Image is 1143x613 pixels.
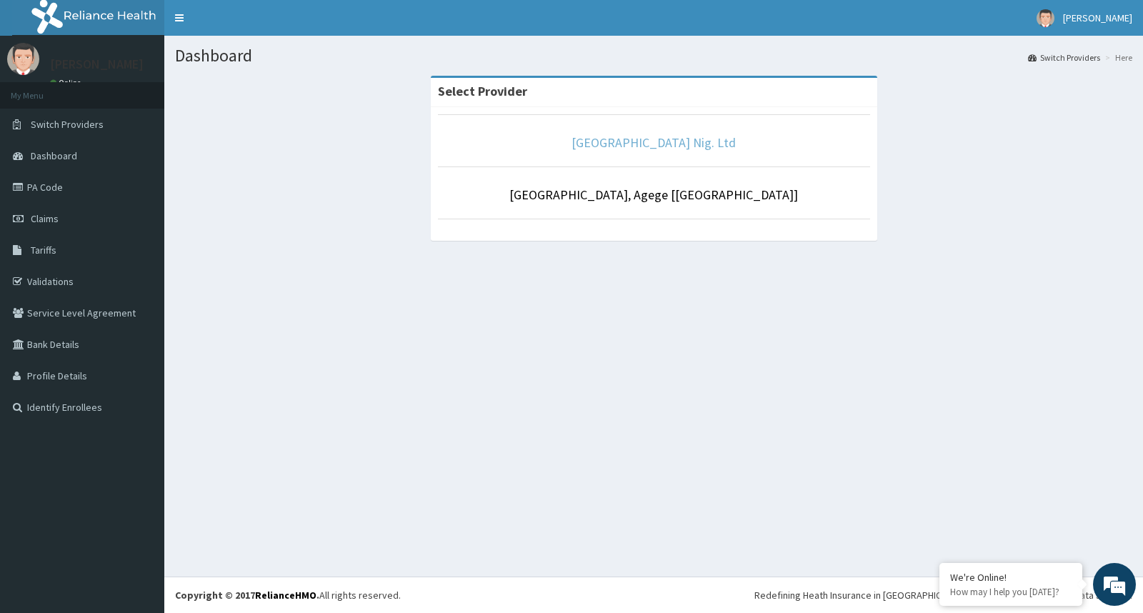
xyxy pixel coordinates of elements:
[1102,51,1132,64] li: Here
[50,78,84,88] a: Online
[175,589,319,602] strong: Copyright © 2017 .
[571,134,736,151] a: [GEOGRAPHIC_DATA] Nig. Ltd
[1037,9,1054,27] img: User Image
[50,58,144,71] p: [PERSON_NAME]
[175,46,1132,65] h1: Dashboard
[164,577,1143,613] footer: All rights reserved.
[255,589,316,602] a: RelianceHMO
[754,588,1132,602] div: Redefining Heath Insurance in [GEOGRAPHIC_DATA] using Telemedicine and Data Science!
[438,83,527,99] strong: Select Provider
[31,212,59,225] span: Claims
[950,571,1072,584] div: We're Online!
[31,244,56,256] span: Tariffs
[7,43,39,75] img: User Image
[950,586,1072,598] p: How may I help you today?
[1063,11,1132,24] span: [PERSON_NAME]
[31,149,77,162] span: Dashboard
[31,118,104,131] span: Switch Providers
[1028,51,1100,64] a: Switch Providers
[509,186,798,203] a: [GEOGRAPHIC_DATA], Agege [[GEOGRAPHIC_DATA]]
